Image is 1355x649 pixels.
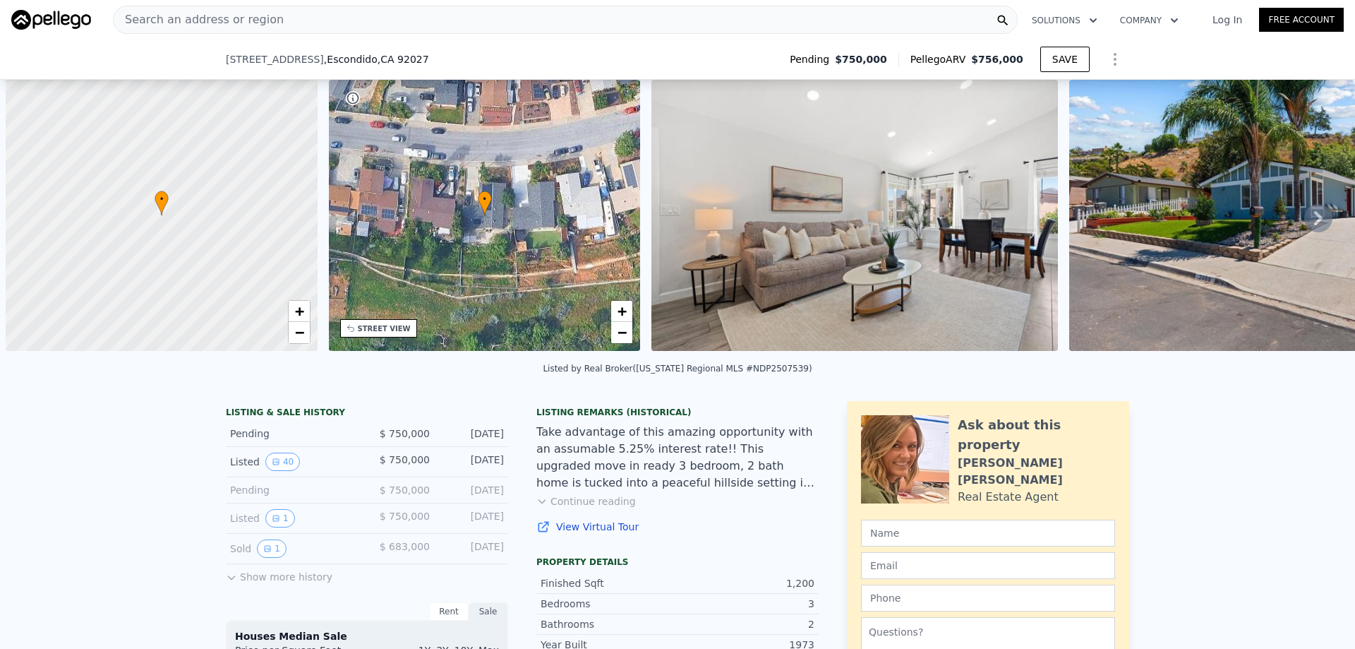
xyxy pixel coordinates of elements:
div: Listed [230,509,356,528]
button: Company [1109,8,1190,33]
button: View historical data [265,509,295,528]
img: Pellego [11,10,91,30]
div: Sale [469,602,508,621]
button: View historical data [257,540,287,558]
button: SAVE [1040,47,1090,72]
div: Ask about this property [958,415,1115,455]
span: $ 750,000 [380,484,430,496]
span: Search an address or region [114,11,284,28]
input: Phone [861,585,1115,612]
span: $756,000 [971,54,1023,65]
a: Zoom out [611,322,632,343]
span: $ 750,000 [380,454,430,465]
button: Solutions [1020,8,1109,33]
div: Listing Remarks (Historical) [536,407,819,418]
div: Pending [230,483,356,497]
span: , CA 92027 [378,54,429,65]
div: • [155,191,169,215]
span: $ 683,000 [380,541,430,552]
a: View Virtual Tour [536,520,819,534]
a: Zoom in [611,301,632,322]
div: Bedrooms [541,597,677,611]
span: $750,000 [835,52,887,66]
button: Show more history [226,564,332,584]
span: • [478,193,492,206]
span: − [294,323,303,341]
span: • [155,193,169,206]
div: Listed [230,453,356,471]
div: Sold [230,540,356,558]
div: 3 [677,597,814,611]
div: 2 [677,617,814,631]
div: Real Estate Agent [958,489,1059,506]
span: $ 750,000 [380,511,430,522]
div: Take advantage of this amazing opportunity with an assumable 5.25% interest rate!! This upgraded ... [536,424,819,492]
span: − [618,323,627,341]
div: [PERSON_NAME] [PERSON_NAME] [958,455,1115,489]
div: [DATE] [441,453,504,471]
div: [DATE] [441,483,504,497]
span: Pellego ARV [910,52,972,66]
a: Zoom out [289,322,310,343]
button: Show Options [1101,45,1129,73]
input: Name [861,520,1115,547]
a: Free Account [1259,8,1344,32]
div: Rent [429,602,469,621]
div: 1,200 [677,576,814,590]
a: Log In [1196,13,1259,27]
img: Sale: 167320700 Parcel: 22760554 [651,80,1058,351]
div: LISTING & SALE HISTORY [226,407,508,421]
button: Continue reading [536,494,636,508]
a: Zoom in [289,301,310,322]
span: , Escondido [324,52,429,66]
button: View historical data [265,453,300,471]
input: Email [861,552,1115,579]
span: Pending [790,52,835,66]
span: [STREET_ADDRESS] [226,52,324,66]
span: + [294,302,303,320]
div: STREET VIEW [358,323,411,334]
div: [DATE] [441,509,504,528]
span: + [618,302,627,320]
div: Pending [230,427,356,441]
div: Property details [536,556,819,568]
div: Houses Median Sale [235,629,499,643]
div: [DATE] [441,540,504,558]
span: $ 750,000 [380,428,430,439]
div: • [478,191,492,215]
div: Bathrooms [541,617,677,631]
div: Finished Sqft [541,576,677,590]
div: Listed by Real Broker ([US_STATE] Regional MLS #NDP2507539) [543,364,812,374]
div: [DATE] [441,427,504,441]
